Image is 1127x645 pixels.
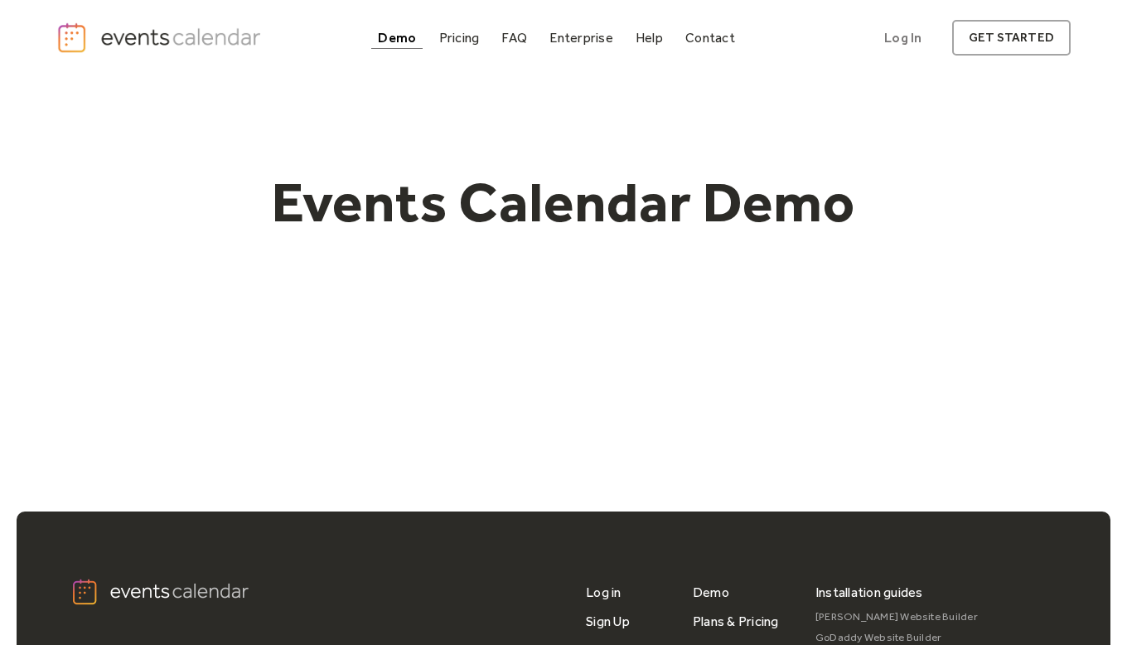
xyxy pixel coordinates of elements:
[543,27,619,49] a: Enterprise
[679,27,742,49] a: Contact
[586,578,621,607] a: Log in
[371,27,423,49] a: Demo
[693,578,729,607] a: Demo
[636,33,663,42] div: Help
[952,20,1071,56] a: get started
[629,27,670,49] a: Help
[693,607,779,636] a: Plans & Pricing
[868,20,938,56] a: Log In
[495,27,534,49] a: FAQ
[501,33,527,42] div: FAQ
[245,168,882,236] h1: Events Calendar Demo
[685,33,735,42] div: Contact
[815,607,978,628] a: [PERSON_NAME] Website Builder
[433,27,486,49] a: Pricing
[378,33,416,42] div: Demo
[549,33,612,42] div: Enterprise
[439,33,480,42] div: Pricing
[56,22,265,54] a: home
[586,607,630,636] a: Sign Up
[815,578,923,607] div: Installation guides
